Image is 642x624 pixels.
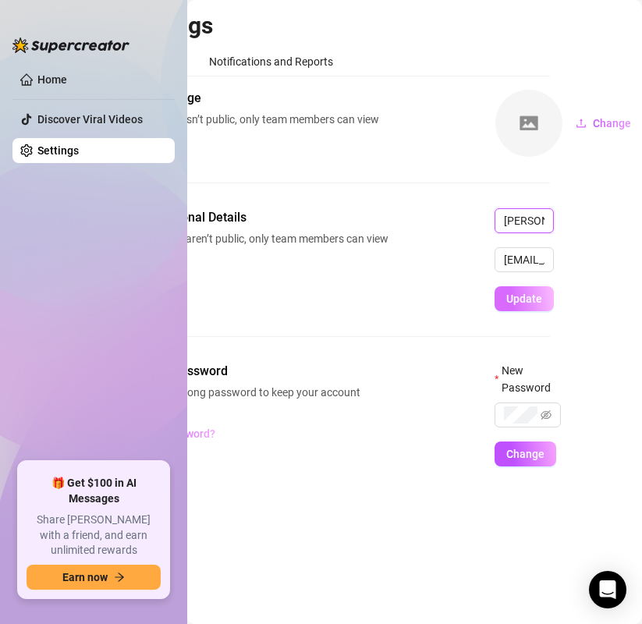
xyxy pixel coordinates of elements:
[495,247,554,272] input: Enter new email
[495,286,554,311] button: Update
[114,572,125,583] span: arrow-right
[504,406,537,424] input: New Password
[506,448,544,460] span: Change
[126,384,388,418] span: Choose a strong password to keep your account secure.
[126,208,388,227] span: Your Personal Details
[126,11,550,41] h2: Settings
[126,230,388,264] span: Your details aren’t public, only team members can view them.
[495,441,556,466] button: Change
[209,53,333,70] div: Notifications and Reports
[126,362,388,381] span: Change Password
[27,512,161,558] span: Share [PERSON_NAME] with a friend, and earn unlimited rewards
[37,144,79,157] a: Settings
[37,73,67,86] a: Home
[27,476,161,506] span: 🎁 Get $100 in AI Messages
[27,565,161,590] button: Earn nowarrow-right
[541,409,552,420] span: eye-invisible
[126,89,388,108] span: Profile image
[37,113,143,126] a: Discover Viral Videos
[62,571,108,583] span: Earn now
[495,208,554,233] input: Enter name
[12,37,129,53] img: logo-BBDzfeDw.svg
[576,118,587,129] span: upload
[495,362,561,396] label: New Password
[495,90,562,157] img: square-placeholder.png
[506,292,542,305] span: Update
[126,111,388,145] span: Your profile isn’t public, only team members can view it.
[593,117,631,129] span: Change
[589,571,626,608] div: Open Intercom Messenger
